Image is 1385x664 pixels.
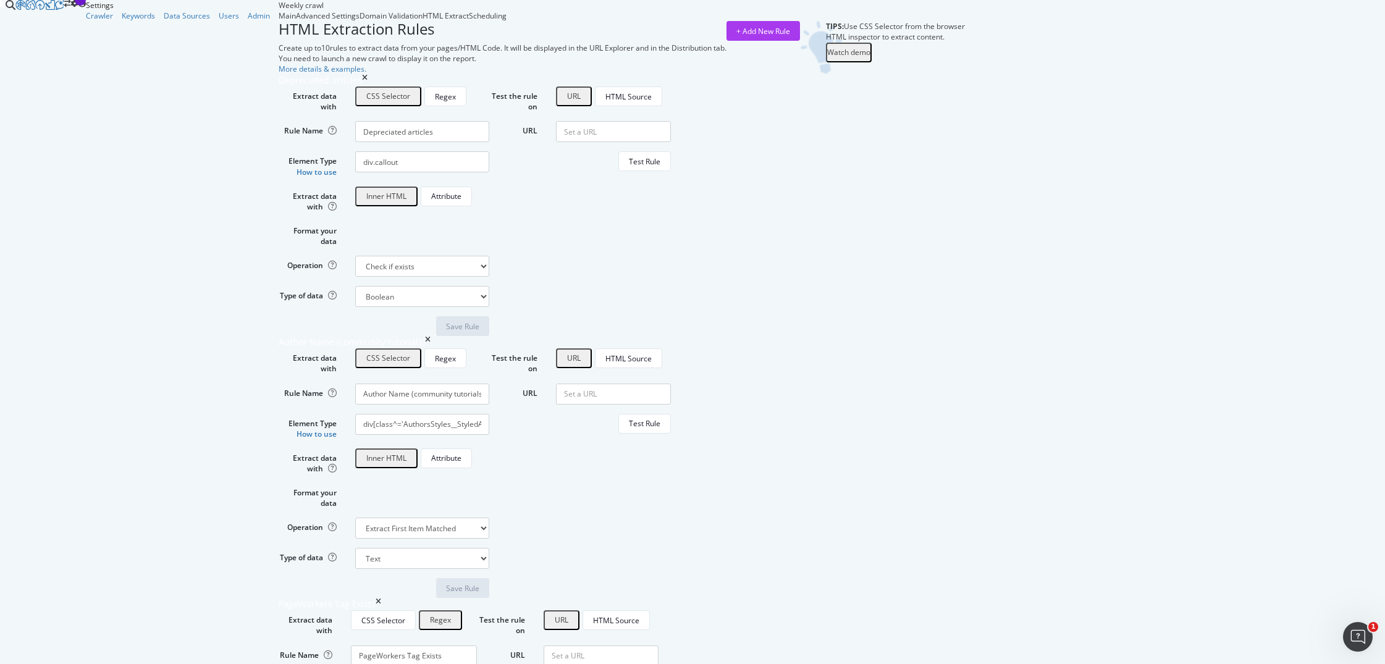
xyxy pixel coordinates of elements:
[279,21,726,37] h3: HTML Extraction Rules
[351,610,416,630] button: CSS Selector
[605,91,652,102] div: HTML Source
[595,348,662,368] button: HTML Source
[297,429,337,439] a: How to use
[826,43,872,62] button: Watch demo
[279,43,726,53] div: Create up to 10 rules to extract data from your pages/HTML Code. It will be displayed in the URL ...
[826,21,844,32] strong: TIPS:
[468,610,534,636] label: Test the rule on
[366,354,410,363] div: CSS Selector
[355,384,489,405] input: Provide a name
[419,610,462,630] button: Regex
[583,610,650,630] button: HTML Source
[736,26,790,36] div: + Add New Rule
[430,616,451,624] div: Regex
[826,32,965,42] div: HTML inspector to extract content.
[556,384,671,405] input: Set a URL
[424,348,466,368] button: Regex
[269,448,346,474] label: Extract data with
[1368,622,1378,632] span: 1
[556,348,592,368] button: URL
[1343,622,1373,652] iframe: Intercom live chat
[480,121,547,136] label: URL
[446,583,479,594] div: Save Rule
[86,11,113,21] a: Crawler
[355,414,489,435] input: CSS Expression
[567,92,581,101] div: URL
[164,11,210,21] a: Data Sources
[269,518,346,532] label: Operation
[248,11,270,21] a: Admin
[595,86,662,106] button: HTML Source
[361,615,405,626] div: CSS Selector
[279,598,376,610] div: PageWorkers Tag Exists
[355,348,421,368] button: CSS Selector
[556,121,671,142] input: Set a URL
[480,384,547,398] label: URL
[826,21,965,32] div: Use CSS Selector from the browser
[618,414,671,434] button: Test Rule
[269,348,346,374] label: Extract data with
[269,483,346,508] label: Format your data
[555,616,568,624] div: URL
[269,221,346,246] label: Format your data
[629,418,660,429] div: Test Rule
[366,454,406,463] div: Inner HTML
[355,121,489,142] input: Provide a name
[269,256,346,271] label: Operation
[269,610,342,636] label: Extract data with
[366,192,406,201] div: Inner HTML
[567,354,581,363] div: URL
[424,86,466,106] button: Regex
[269,645,342,660] label: Rule Name
[469,11,507,21] div: Scheduling
[279,11,296,21] div: Main
[423,11,469,21] div: HTML Extract
[355,86,421,106] button: CSS Selector
[360,11,423,21] div: Domain Validation
[593,615,639,626] div: HTML Source
[800,21,843,74] img: DZQOUYU0WpgAAAAASUVORK5CYII=
[279,53,726,64] div: You need to launch a new crawl to display it on the report.
[355,187,418,206] button: Inner HTML
[446,321,479,332] div: Save Rule
[480,348,547,374] label: Test the rule on
[480,86,547,112] label: Test the rule on
[279,156,337,166] div: Element Type
[355,151,489,172] input: CSS Expression
[269,384,346,398] label: Rule Name
[296,11,360,21] div: Advanced Settings
[468,645,534,660] label: URL
[436,316,489,336] button: Save Rule
[122,11,155,21] a: Keywords
[726,21,800,41] button: + Add New Rule
[269,548,346,563] label: Type of data
[269,121,346,136] label: Rule Name
[279,64,366,74] a: More details & examples.
[362,74,368,86] div: times
[436,578,489,598] button: Save Rule
[297,167,337,177] a: How to use
[269,187,346,212] label: Extract data with
[431,191,461,201] div: Attribute
[269,86,346,112] label: Extract data with
[544,610,579,630] button: URL
[421,448,472,468] button: Attribute
[355,448,418,468] button: Inner HTML
[279,418,337,429] div: Element Type
[618,151,671,171] button: Test Rule
[431,453,461,463] div: Attribute
[376,598,381,610] div: times
[435,353,456,364] div: Regex
[605,353,652,364] div: HTML Source
[269,286,346,301] label: Type of data
[366,92,410,101] div: CSS Selector
[219,11,239,21] a: Users
[421,187,472,206] button: Attribute
[279,74,362,86] div: Depreciated articles
[435,91,456,102] div: Regex
[425,336,431,348] div: times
